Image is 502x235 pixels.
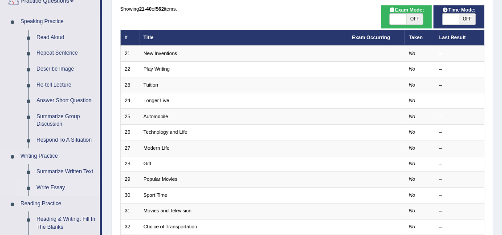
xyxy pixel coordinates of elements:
em: No [409,224,415,229]
a: Answer Short Question [33,93,100,109]
td: 24 [120,93,139,108]
a: Movies and Television [143,208,192,213]
th: # [120,30,139,45]
em: No [409,145,415,151]
a: Repeat Sentence [33,45,100,61]
a: Choice of Transportation [143,224,197,229]
a: Play Writing [143,66,170,72]
em: No [409,51,415,56]
div: – [439,207,480,215]
span: Exam Mode: [386,6,427,14]
em: No [409,66,415,72]
a: Speaking Practice [16,14,100,30]
em: No [409,161,415,166]
em: No [409,208,415,213]
div: Showing of items. [120,5,485,12]
a: Tuition [143,82,158,88]
td: 30 [120,187,139,203]
a: Reading & Writing: Fill In The Blanks [33,211,100,235]
div: – [439,97,480,104]
a: Summarize Written Text [33,164,100,180]
em: No [409,82,415,88]
a: Exam Occurring [352,35,390,40]
a: New Inventions [143,51,177,56]
a: Automobile [143,114,168,119]
th: Title [139,30,348,45]
b: 562 [156,6,164,12]
a: Writing Practice [16,148,100,164]
a: Re-tell Lecture [33,77,100,93]
div: – [439,145,480,152]
div: – [439,192,480,199]
td: 28 [120,156,139,171]
a: Gift [143,161,151,166]
a: Longer Live [143,98,169,103]
b: 21-40 [139,6,151,12]
a: Reading Practice [16,196,100,212]
td: 23 [120,77,139,93]
div: – [439,160,480,167]
td: 32 [120,219,139,235]
div: – [439,176,480,183]
a: Summarize Group Discussion [33,109,100,132]
em: No [409,98,415,103]
td: 26 [120,124,139,140]
div: – [439,66,480,73]
span: OFF [406,14,423,24]
span: Time Mode: [439,6,478,14]
div: – [439,50,480,57]
em: No [409,129,415,135]
a: Technology and Life [143,129,187,135]
em: No [409,192,415,198]
td: 22 [120,61,139,77]
a: Modern Life [143,145,169,151]
td: 29 [120,172,139,187]
em: No [409,114,415,119]
div: Show exams occurring in exams [381,5,432,28]
a: Respond To A Situation [33,132,100,148]
div: – [439,113,480,120]
div: – [439,82,480,89]
div: – [439,129,480,136]
a: Sport Time [143,192,167,198]
td: 31 [120,203,139,219]
a: Describe Image [33,61,100,77]
a: Read Aloud [33,30,100,46]
th: Taken [404,30,435,45]
span: OFF [459,14,475,24]
td: 27 [120,140,139,156]
td: 21 [120,46,139,61]
a: Write Essay [33,180,100,196]
a: Popular Movies [143,176,177,182]
td: 25 [120,109,139,124]
em: No [409,176,415,182]
th: Last Result [435,30,484,45]
div: – [439,223,480,231]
